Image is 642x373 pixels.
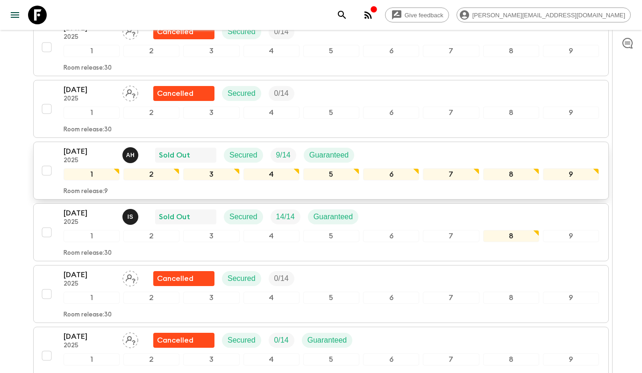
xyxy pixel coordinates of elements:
[543,353,599,366] div: 9
[309,150,349,161] p: Guaranteed
[269,333,294,348] div: Trip Fill
[363,292,419,304] div: 6
[228,26,256,37] p: Secured
[183,107,239,119] div: 3
[64,95,115,103] p: 2025
[467,12,630,19] span: [PERSON_NAME][EMAIL_ADDRESS][DOMAIN_NAME]
[229,150,257,161] p: Secured
[243,292,300,304] div: 4
[543,230,599,242] div: 9
[363,353,419,366] div: 6
[543,292,599,304] div: 9
[64,45,120,57] div: 1
[222,333,261,348] div: Secured
[64,353,120,366] div: 1
[183,292,239,304] div: 3
[64,342,115,350] p: 2025
[222,24,261,39] div: Secured
[423,353,479,366] div: 7
[123,168,179,180] div: 2
[64,126,112,134] p: Room release: 30
[423,45,479,57] div: 7
[483,107,539,119] div: 8
[274,88,289,99] p: 0 / 14
[183,353,239,366] div: 3
[153,24,214,39] div: Flash Pack cancellation
[543,168,599,180] div: 9
[423,168,479,180] div: 7
[153,333,214,348] div: Flash Pack cancellation
[271,148,296,163] div: Trip Fill
[157,335,193,346] p: Cancelled
[385,7,449,22] a: Give feedback
[274,26,289,37] p: 0 / 14
[33,80,609,138] button: [DATE]2025Assign pack leaderFlash Pack cancellationSecuredTrip Fill123456789Room release:30
[307,335,347,346] p: Guaranteed
[183,168,239,180] div: 3
[276,150,291,161] p: 9 / 14
[274,335,289,346] p: 0 / 14
[243,107,300,119] div: 4
[64,230,120,242] div: 1
[122,27,138,34] span: Assign pack leader
[228,88,256,99] p: Secured
[122,273,138,281] span: Assign pack leader
[33,265,609,323] button: [DATE]2025Assign pack leaderFlash Pack cancellationSecuredTrip Fill123456789Room release:30
[483,353,539,366] div: 8
[33,18,609,76] button: [DATE]2025Assign pack leaderFlash Pack cancellationSecuredTrip Fill123456789Room release:30
[483,45,539,57] div: 8
[303,353,359,366] div: 5
[159,150,190,161] p: Sold Out
[126,151,135,159] p: A H
[64,65,112,72] p: Room release: 30
[122,88,138,96] span: Assign pack leader
[183,45,239,57] div: 3
[122,335,138,343] span: Assign pack leader
[64,208,115,219] p: [DATE]
[122,212,140,219] span: Ivan Stojanović
[303,292,359,304] div: 5
[228,335,256,346] p: Secured
[224,209,263,224] div: Secured
[224,148,263,163] div: Secured
[228,273,256,284] p: Secured
[153,271,214,286] div: Flash Pack cancellation
[64,157,115,165] p: 2025
[153,86,214,101] div: Flash Pack cancellation
[64,311,112,319] p: Room release: 30
[122,209,140,225] button: IS
[276,211,295,222] p: 14 / 14
[64,269,115,280] p: [DATE]
[123,353,179,366] div: 2
[157,88,193,99] p: Cancelled
[269,86,294,101] div: Trip Fill
[64,331,115,342] p: [DATE]
[64,292,120,304] div: 1
[122,150,140,158] span: Alenka Hriberšek
[423,230,479,242] div: 7
[243,353,300,366] div: 4
[122,147,140,163] button: AH
[64,146,115,157] p: [DATE]
[64,250,112,257] p: Room release: 30
[303,230,359,242] div: 5
[363,230,419,242] div: 6
[363,168,419,180] div: 6
[64,107,120,119] div: 1
[64,34,115,41] p: 2025
[303,45,359,57] div: 5
[543,107,599,119] div: 9
[222,86,261,101] div: Secured
[64,280,115,288] p: 2025
[363,45,419,57] div: 6
[157,273,193,284] p: Cancelled
[157,26,193,37] p: Cancelled
[303,107,359,119] div: 5
[123,230,179,242] div: 2
[271,209,300,224] div: Trip Fill
[159,211,190,222] p: Sold Out
[123,45,179,57] div: 2
[423,107,479,119] div: 7
[183,230,239,242] div: 3
[64,168,120,180] div: 1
